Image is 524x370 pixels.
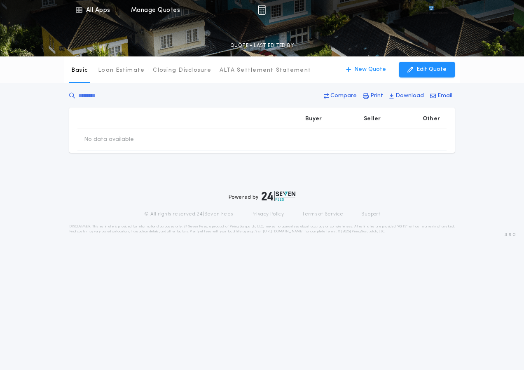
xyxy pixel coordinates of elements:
[330,92,357,100] p: Compare
[71,66,88,75] p: Basic
[338,62,394,77] button: New Quote
[220,66,311,75] p: ALTA Settlement Statement
[364,115,381,123] p: Seller
[428,89,455,103] button: Email
[305,115,322,123] p: Buyer
[98,66,145,75] p: Loan Estimate
[414,6,449,14] img: vs-icon
[321,89,359,103] button: Compare
[370,92,383,100] p: Print
[505,231,516,239] span: 3.8.0
[302,211,343,218] a: Terms of Service
[263,230,304,233] a: [URL][DOMAIN_NAME]
[229,191,295,201] div: Powered by
[354,66,386,74] p: New Quote
[144,211,233,218] p: © All rights reserved. 24|Seven Fees
[230,42,294,50] p: QUOTE - LAST EDITED BY
[153,66,211,75] p: Closing Disclosure
[437,92,452,100] p: Email
[69,224,455,234] p: DISCLAIMER: This estimate is provided for informational purposes only. 24|Seven Fees, a product o...
[399,62,455,77] button: Edit Quote
[360,89,386,103] button: Print
[387,89,426,103] button: Download
[423,115,440,123] p: Other
[416,66,447,74] p: Edit Quote
[258,5,266,15] img: img
[395,92,424,100] p: Download
[251,211,284,218] a: Privacy Policy
[361,211,380,218] a: Support
[262,191,295,201] img: logo
[77,129,140,150] td: No data available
